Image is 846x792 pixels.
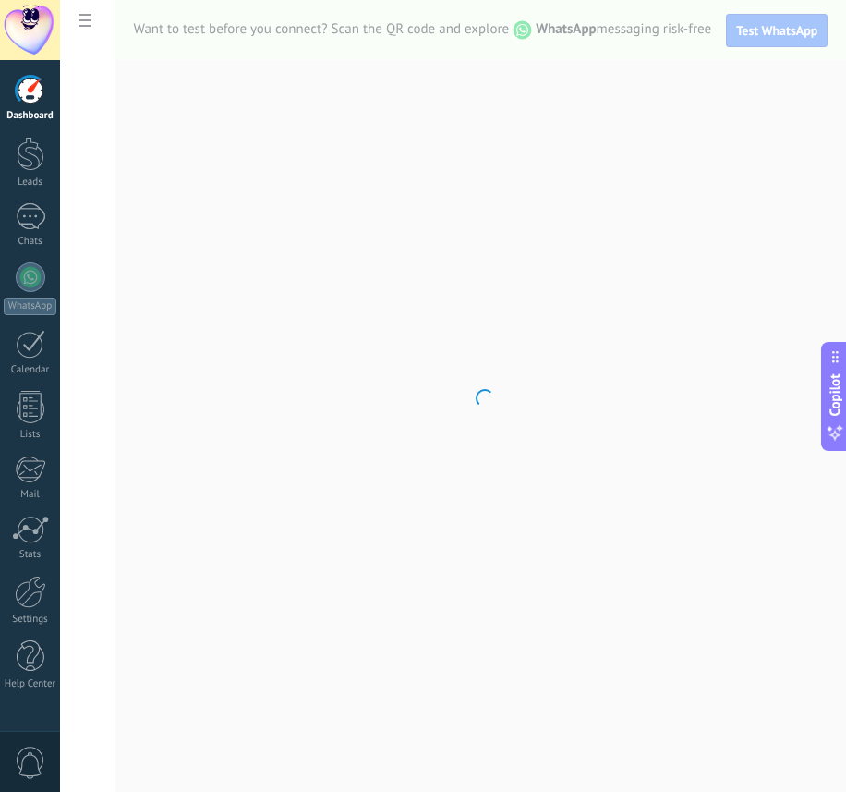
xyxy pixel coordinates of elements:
[826,373,844,416] span: Copilot
[4,177,57,189] div: Leads
[4,110,57,122] div: Dashboard
[4,678,57,690] div: Help Center
[4,429,57,441] div: Lists
[4,489,57,501] div: Mail
[4,614,57,626] div: Settings
[4,364,57,376] div: Calendar
[4,236,57,248] div: Chats
[4,549,57,561] div: Stats
[4,298,56,315] div: WhatsApp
